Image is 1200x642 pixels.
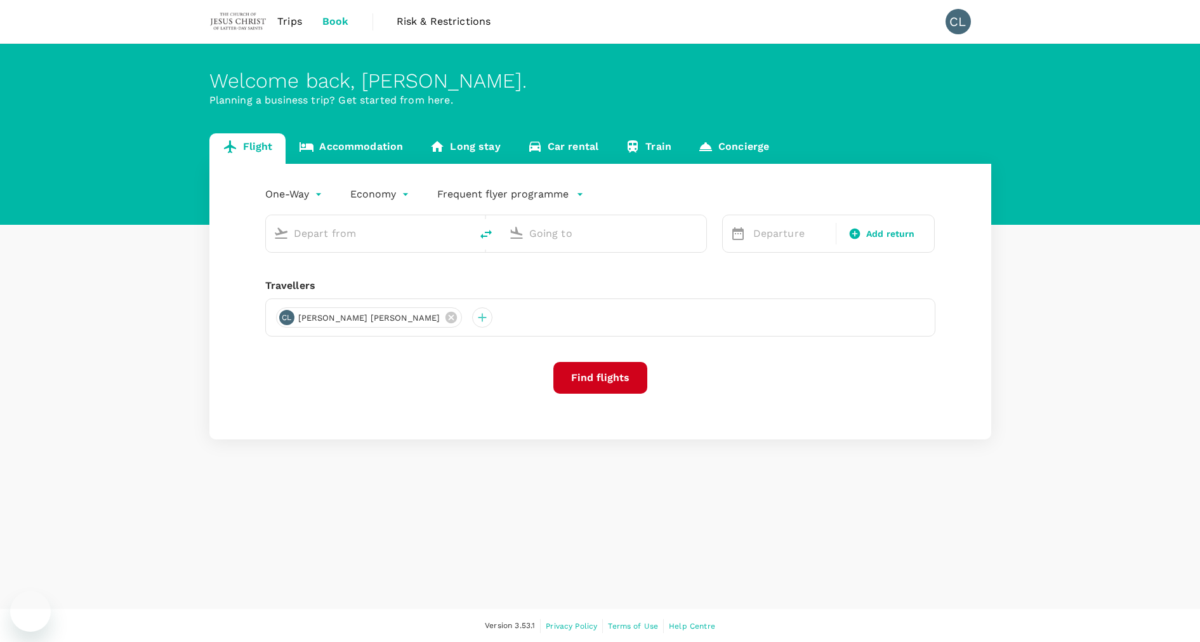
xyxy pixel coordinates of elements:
[669,619,715,633] a: Help Centre
[553,362,647,394] button: Find flights
[291,312,448,324] span: [PERSON_NAME] [PERSON_NAME]
[265,278,935,293] div: Travellers
[612,133,685,164] a: Train
[608,619,658,633] a: Terms of Use
[265,184,325,204] div: One-Way
[294,224,444,243] input: Depart from
[277,14,302,29] span: Trips
[946,9,971,34] div: CL
[546,619,597,633] a: Privacy Policy
[209,93,991,108] p: Planning a business trip? Get started from here.
[685,133,782,164] a: Concierge
[276,307,462,328] div: CL[PERSON_NAME] [PERSON_NAME]
[209,133,286,164] a: Flight
[514,133,612,164] a: Car rental
[437,187,584,202] button: Frequent flyer programme
[471,219,501,250] button: delete
[529,224,680,243] input: Going to
[608,622,658,631] span: Terms of Use
[669,622,715,631] span: Help Centre
[209,8,268,36] img: The Malaysian Church of Jesus Christ of Latter-day Saints
[697,232,700,234] button: Open
[286,133,416,164] a: Accommodation
[397,14,491,29] span: Risk & Restrictions
[546,622,597,631] span: Privacy Policy
[462,232,465,234] button: Open
[10,591,51,632] iframe: Button to launch messaging window
[437,187,569,202] p: Frequent flyer programme
[866,227,915,241] span: Add return
[416,133,513,164] a: Long stay
[350,184,412,204] div: Economy
[322,14,349,29] span: Book
[753,226,828,241] p: Departure
[485,620,535,632] span: Version 3.53.1
[279,310,294,325] div: CL
[209,69,991,93] div: Welcome back , [PERSON_NAME] .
